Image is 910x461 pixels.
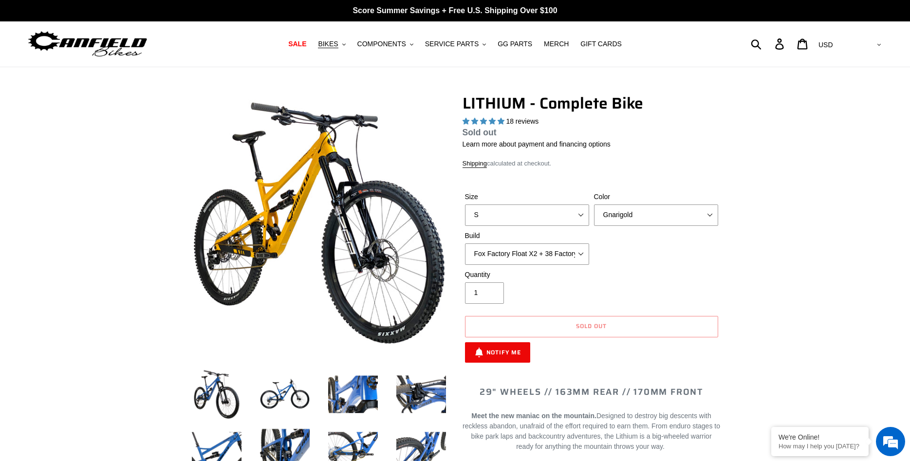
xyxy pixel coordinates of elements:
[663,443,665,450] span: .
[190,368,243,421] img: Load image into Gallery viewer, LITHIUM - Complete Bike
[313,37,350,51] button: BIKES
[394,368,448,421] img: Load image into Gallery viewer, LITHIUM - Complete Bike
[580,40,622,48] span: GIFT CARDS
[465,270,589,280] label: Quantity
[420,37,491,51] button: SERVICE PARTS
[465,316,718,337] button: Sold out
[471,412,596,420] b: Meet the new maniac on the mountain.
[326,368,380,421] img: Load image into Gallery viewer, LITHIUM - Complete Bike
[357,40,406,48] span: COMPONENTS
[463,94,721,112] h1: LITHIUM - Complete Bike
[463,140,611,148] a: Learn more about payment and financing options
[576,321,607,331] span: Sold out
[353,37,418,51] button: COMPONENTS
[425,40,479,48] span: SERVICE PARTS
[506,117,539,125] span: 18 reviews
[465,342,531,363] button: Notify Me
[463,117,506,125] span: 5.00 stars
[544,40,569,48] span: MERCH
[463,128,497,137] span: Sold out
[779,433,861,441] div: We're Online!
[27,29,149,59] img: Canfield Bikes
[498,40,532,48] span: GG PARTS
[465,192,589,202] label: Size
[318,40,338,48] span: BIKES
[463,160,487,168] a: Shipping
[471,422,720,450] span: From enduro stages to bike park laps and backcountry adventures, the Lithium is a big-wheeled war...
[756,33,781,55] input: Search
[283,37,311,51] a: SALE
[463,412,720,450] span: Designed to destroy big descents with reckless abandon, unafraid of the effort required to earn t...
[480,385,703,399] span: 29" WHEELS // 163mm REAR // 170mm FRONT
[539,37,574,51] a: MERCH
[258,368,312,421] img: Load image into Gallery viewer, LITHIUM - Complete Bike
[779,443,861,450] p: How may I help you today?
[465,231,589,241] label: Build
[493,37,537,51] a: GG PARTS
[288,40,306,48] span: SALE
[594,192,718,202] label: Color
[576,37,627,51] a: GIFT CARDS
[463,159,721,168] div: calculated at checkout.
